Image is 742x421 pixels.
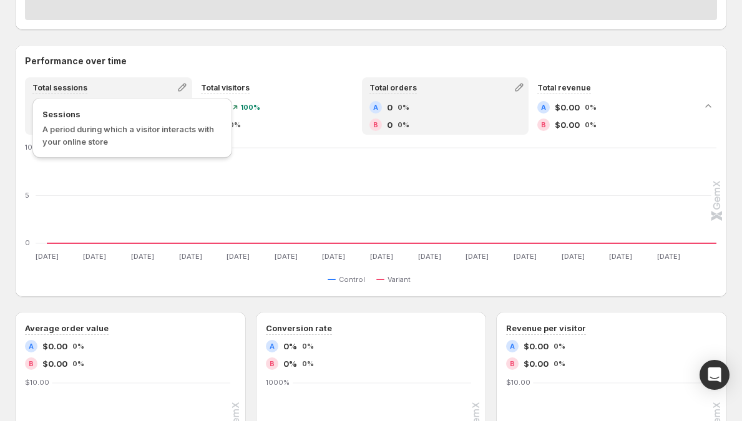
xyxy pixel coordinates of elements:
[25,378,49,387] text: $10.00
[302,360,314,367] span: 0%
[270,342,275,350] h2: A
[283,340,297,352] span: 0%
[42,357,67,370] span: $0.00
[514,252,537,261] text: [DATE]
[387,101,393,114] span: 0
[585,121,597,128] span: 0%
[25,191,29,200] text: 5
[25,238,30,247] text: 0
[585,104,597,111] span: 0%
[466,252,489,261] text: [DATE]
[398,104,409,111] span: 0%
[270,360,275,367] h2: B
[524,340,549,352] span: $0.00
[25,55,717,67] h2: Performance over time
[541,121,546,128] h2: B
[554,360,565,367] span: 0%
[506,322,586,334] h3: Revenue per visitor
[131,252,154,261] text: [DATE]
[266,378,290,387] text: 1000%
[42,124,214,147] span: A period during which a visitor interacts with your online store
[72,342,84,350] span: 0%
[537,83,591,92] span: Total revenue
[25,143,32,152] text: 10
[387,119,393,131] span: 0
[700,97,717,115] button: Collapse chart
[506,378,530,387] text: $10.00
[179,252,202,261] text: [DATE]
[302,342,314,350] span: 0%
[266,322,332,334] h3: Conversion rate
[554,342,565,350] span: 0%
[388,274,411,284] span: Variant
[240,104,260,111] span: 100%
[370,252,393,261] text: [DATE]
[42,108,222,120] span: Sessions
[29,342,34,350] h2: A
[83,252,106,261] text: [DATE]
[227,252,250,261] text: [DATE]
[275,252,298,261] text: [DATE]
[32,83,87,92] span: Total sessions
[541,104,546,111] h2: A
[373,104,378,111] h2: A
[510,342,515,350] h2: A
[283,357,297,370] span: 0%
[609,252,632,261] text: [DATE]
[398,121,409,128] span: 0%
[373,121,378,128] h2: B
[418,252,441,261] text: [DATE]
[201,83,250,92] span: Total visitors
[510,360,515,367] h2: B
[322,252,345,261] text: [DATE]
[555,101,580,114] span: $0.00
[562,252,585,261] text: [DATE]
[657,252,680,261] text: [DATE]
[42,340,67,352] span: $0.00
[36,252,59,261] text: [DATE]
[555,119,580,131] span: $0.00
[700,360,730,390] div: Open Intercom Messenger
[328,272,370,287] button: Control
[369,83,417,92] span: Total orders
[29,360,34,367] h2: B
[524,357,549,370] span: $0.00
[25,322,109,334] h3: Average order value
[72,360,84,367] span: 0%
[376,272,416,287] button: Variant
[339,274,365,284] span: Control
